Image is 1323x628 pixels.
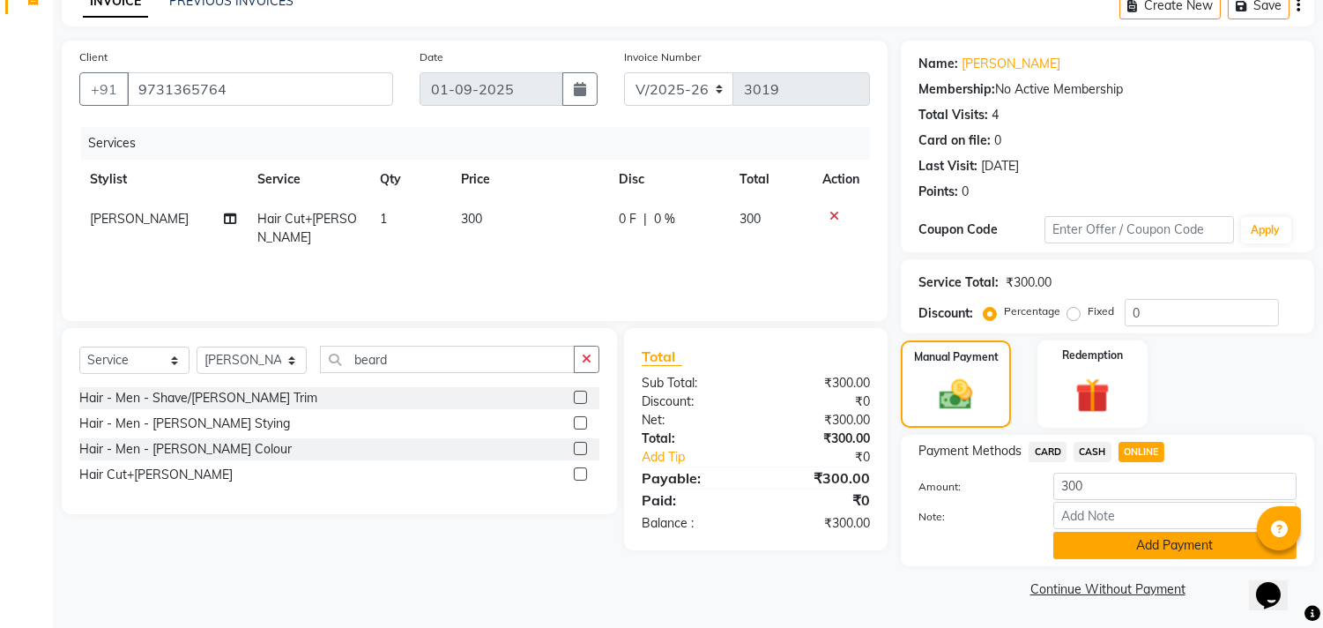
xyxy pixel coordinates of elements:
[81,127,883,160] div: Services
[642,348,682,366] span: Total
[992,106,999,124] div: 4
[258,211,358,245] span: Hair Cut+[PERSON_NAME]
[628,448,777,467] a: Add Tip
[628,467,756,489] div: Payable:
[918,183,958,201] div: Points:
[1088,303,1114,319] label: Fixed
[812,160,870,199] th: Action
[1241,217,1291,243] button: Apply
[628,514,756,533] div: Balance :
[905,509,1040,525] label: Note:
[461,211,482,227] span: 300
[1044,216,1233,243] input: Enter Offer / Coupon Code
[1006,273,1052,292] div: ₹300.00
[624,49,701,65] label: Invoice Number
[918,131,991,150] div: Card on file:
[369,160,450,199] th: Qty
[79,72,129,106] button: +91
[1249,557,1305,610] iframe: chat widget
[918,80,995,99] div: Membership:
[918,55,958,73] div: Name:
[962,55,1060,73] a: [PERSON_NAME]
[756,490,884,511] div: ₹0
[918,273,999,292] div: Service Total:
[777,448,884,467] div: ₹0
[756,411,884,430] div: ₹300.00
[756,374,884,392] div: ₹300.00
[1062,348,1123,363] label: Redemption
[994,131,1001,150] div: 0
[981,157,1019,176] div: [DATE]
[1004,303,1060,319] label: Percentage
[914,349,999,365] label: Manual Payment
[79,160,248,199] th: Stylist
[918,221,1044,239] div: Coupon Code
[1074,442,1111,462] span: CASH
[79,49,108,65] label: Client
[962,183,969,201] div: 0
[608,160,729,199] th: Disc
[904,580,1311,599] a: Continue Without Payment
[740,211,762,227] span: 300
[90,211,189,227] span: [PERSON_NAME]
[756,392,884,411] div: ₹0
[450,160,608,199] th: Price
[756,514,884,533] div: ₹300.00
[79,440,292,459] div: Hair - Men - [PERSON_NAME] Colour
[79,415,290,433] div: Hair - Men - [PERSON_NAME] Stying
[628,392,756,411] div: Discount:
[918,304,973,323] div: Discount:
[79,389,317,407] div: Hair - Men - Shave/[PERSON_NAME] Trim
[1065,374,1120,417] img: _gift.svg
[248,160,370,199] th: Service
[929,376,982,414] img: _cash.svg
[756,467,884,489] div: ₹300.00
[730,160,813,199] th: Total
[628,374,756,392] div: Sub Total:
[918,157,977,176] div: Last Visit:
[918,442,1022,460] span: Payment Methods
[918,106,988,124] div: Total Visits:
[1119,442,1164,462] span: ONLINE
[79,466,233,484] div: Hair Cut+[PERSON_NAME]
[628,490,756,511] div: Paid:
[420,49,443,65] label: Date
[1053,473,1297,500] input: Amount
[756,430,884,448] div: ₹300.00
[905,479,1040,495] label: Amount:
[654,210,675,228] span: 0 %
[628,430,756,448] div: Total:
[918,80,1297,99] div: No Active Membership
[1029,442,1067,462] span: CARD
[1053,502,1297,529] input: Add Note
[127,72,393,106] input: Search by Name/Mobile/Email/Code
[1053,532,1297,559] button: Add Payment
[320,346,575,373] input: Search or Scan
[628,411,756,430] div: Net:
[643,210,647,228] span: |
[619,210,636,228] span: 0 F
[380,211,387,227] span: 1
